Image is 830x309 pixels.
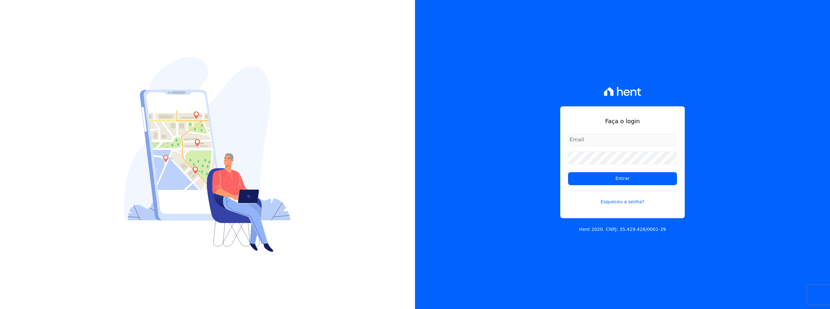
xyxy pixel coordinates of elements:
img: Login [124,57,291,252]
p: Hent 2020. CNPJ: 35.429.428/0001-39 [579,226,666,233]
input: Entrar [568,172,677,185]
a: Esqueceu a senha? [568,190,677,205]
input: Email [568,133,677,146]
h1: Faça o login [568,117,677,125]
